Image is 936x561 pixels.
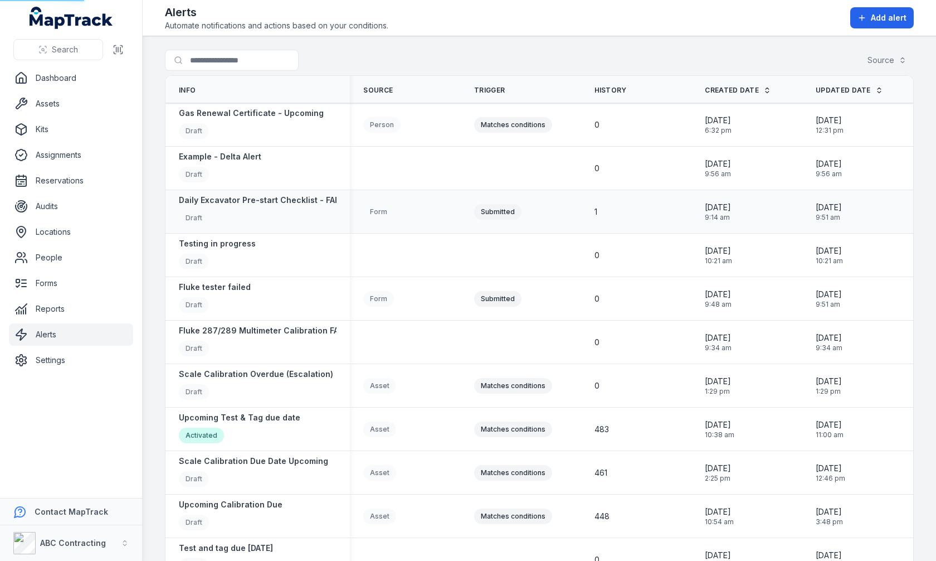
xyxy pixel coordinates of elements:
time: 11/08/2025, 2:25:44 pm [705,463,731,483]
span: 0 [594,163,599,174]
span: [DATE] [705,463,731,474]
div: Matches conditions [474,378,552,394]
div: Form [363,291,394,307]
span: 9:56 am [705,170,731,178]
div: Activated [179,428,224,443]
span: 0 [594,293,599,304]
span: 9:34 am [816,344,842,352]
span: 1 [594,206,597,217]
div: Draft [179,254,209,269]
div: Matches conditions [474,117,552,133]
a: Assets [9,93,133,115]
div: Draft [179,471,209,487]
strong: Fluke 287/289 Multimeter Calibration FAILED [179,325,355,336]
a: Forms [9,272,133,294]
div: Asset [363,509,396,524]
span: [DATE] [705,550,733,561]
a: Updated Date [816,86,883,95]
strong: Daily Excavator Pre-start Checklist - FAIL or Risk Identified ALERT [179,195,437,206]
span: Search [52,44,78,55]
a: MapTrack [30,7,113,29]
div: Draft [179,123,209,139]
div: Submitted [474,204,521,220]
span: 0 [594,380,599,391]
span: 2:25 pm [705,474,731,483]
span: 0 [594,119,599,130]
a: Created Date [705,86,771,95]
a: Fluke 287/289 Multimeter Calibration FAILEDDraft [179,325,355,359]
span: [DATE] [705,506,734,518]
strong: Gas Renewal Certificate - Upcoming [179,108,324,119]
a: Example - Delta AlertDraft [179,151,261,185]
span: [DATE] [816,245,843,257]
a: Kits [9,118,133,141]
div: Draft [179,167,209,182]
a: Testing in progressDraft [179,238,256,272]
span: Created Date [705,86,759,95]
div: Matches conditions [474,509,552,524]
span: [DATE] [816,463,845,474]
span: 1:29 pm [816,387,842,396]
span: 1:29 pm [705,387,731,396]
span: 10:38 am [705,431,734,439]
span: 10:21 am [705,257,732,265]
div: Draft [179,341,209,356]
span: 461 [594,467,607,478]
span: [DATE] [705,115,732,126]
span: [DATE] [816,332,842,344]
time: 20/08/2025, 9:34:28 am [816,332,842,352]
span: Source [363,86,393,95]
span: [DATE] [705,202,731,213]
a: Upcoming Test & Tag due dateActivated [179,412,300,446]
a: Fluke tester failedDraft [179,282,251,316]
span: [DATE] [816,202,842,213]
time: 22/08/2025, 9:14:11 am [705,202,731,222]
span: 10:21 am [816,257,843,265]
time: 28/08/2025, 12:31:14 pm [816,115,844,135]
strong: Upcoming Test & Tag due date [179,412,300,423]
span: 0 [594,337,599,348]
div: Draft [179,384,209,400]
a: Scale Calibration Overdue (Escalation)Draft [179,369,333,403]
span: 12:46 pm [816,474,845,483]
a: Daily Excavator Pre-start Checklist - FAIL or Risk Identified ALERTDraft [179,195,437,229]
time: 26/08/2025, 6:32:52 pm [705,115,732,135]
span: 0 [594,250,599,261]
a: Settings [9,349,133,371]
span: Automate notifications and actions based on your conditions. [165,20,388,31]
time: 22/08/2025, 9:56:51 am [816,158,842,178]
a: Audits [9,195,133,217]
span: 9:48 am [705,300,732,309]
span: 10:54 am [705,518,734,526]
span: 448 [594,511,610,522]
time: 04/08/2025, 3:48:16 pm [816,506,843,526]
span: [DATE] [816,289,842,300]
button: Add alert [850,7,914,28]
div: Matches conditions [474,422,552,437]
time: 29/07/2025, 10:54:18 am [705,506,734,526]
div: Matches conditions [474,465,552,481]
span: 9:56 am [816,170,842,178]
span: 11:00 am [816,431,844,439]
strong: Example - Delta Alert [179,151,261,162]
span: [DATE] [816,376,842,387]
a: Gas Renewal Certificate - UpcomingDraft [179,108,324,142]
span: Add alert [871,12,906,23]
strong: Test and tag due [DATE] [179,543,273,554]
h2: Alerts [165,4,388,20]
a: Upcoming Calibration DueDraft [179,499,282,533]
span: 9:34 am [705,344,732,352]
div: Submitted [474,291,521,307]
div: Asset [363,465,396,481]
a: Reservations [9,170,133,192]
div: Draft [179,297,209,313]
span: History [594,86,627,95]
span: [DATE] [816,506,843,518]
span: [DATE] [816,158,842,170]
strong: Fluke tester failed [179,282,251,293]
span: [DATE] [705,158,731,170]
strong: ABC Contracting [40,538,106,548]
time: 22/08/2025, 9:56:51 am [705,158,731,178]
a: Scale Calibration Due Date UpcomingDraft [179,456,328,490]
div: Draft [179,515,209,530]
